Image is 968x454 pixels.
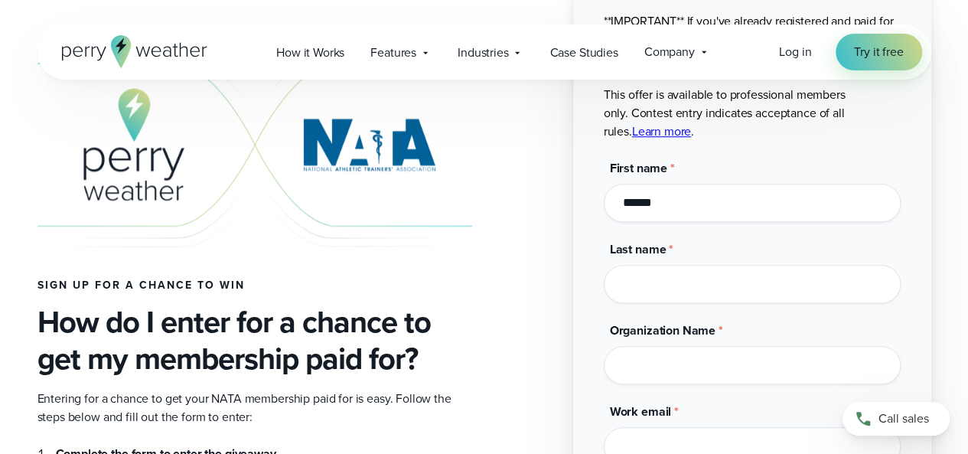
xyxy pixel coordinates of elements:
[370,44,416,62] span: Features
[610,159,667,177] span: First name
[854,43,903,61] span: Try it free
[276,44,344,62] span: How it Works
[263,37,357,68] a: How it Works
[779,43,811,61] a: Log in
[644,43,695,61] span: Company
[37,304,472,377] h3: How do I enter for a chance to get my membership paid for?
[843,402,950,436] a: Call sales
[779,43,811,60] span: Log in
[37,279,472,292] h4: Sign up for a chance to win
[536,37,631,68] a: Case Studies
[37,390,472,426] p: Entering for a chance to get your NATA membership paid for is easy. Follow the steps below and fi...
[610,322,715,339] span: Organization Name
[836,34,921,70] a: Try it free
[458,44,508,62] span: Industries
[610,240,667,258] span: Last name
[632,122,691,140] a: Learn more
[878,410,929,428] span: Call sales
[610,403,671,420] span: Work email
[604,12,901,141] p: **IMPORTANT** If you've already registered and paid for your 2026 NATA membership, you're not eli...
[549,44,618,62] span: Case Studies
